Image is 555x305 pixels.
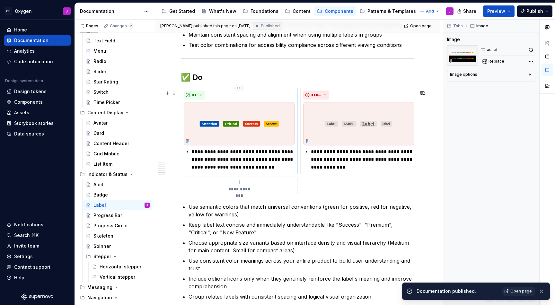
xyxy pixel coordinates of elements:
[325,8,353,14] div: Components
[93,99,120,106] div: Time Picker
[14,48,35,54] div: Analytics
[14,222,43,228] div: Notifications
[83,210,152,221] a: Progress Bar
[450,72,477,77] div: Image options
[93,89,109,95] div: Switch
[199,6,239,16] a: What's New
[449,9,451,14] div: J
[83,138,152,149] a: Content Header
[240,6,281,16] a: Foundations
[454,5,480,17] button: Share
[14,120,54,126] div: Storybook stories
[526,8,543,14] span: Publish
[83,149,152,159] a: Grid Mobile
[417,288,498,294] div: Documentation published.
[14,243,39,249] div: Invite team
[83,77,152,87] a: Star Rating
[93,48,106,54] div: Menu
[4,241,71,251] a: Invite team
[100,274,135,280] div: Vertical stepper
[189,31,414,39] p: Maintain consistent spacing and alignment when using multiple labels in groups
[83,251,152,262] div: Stepper
[93,58,106,65] div: Radio
[418,7,442,16] button: Add
[83,241,152,251] a: Spinner
[14,253,33,260] div: Settings
[314,6,356,16] a: Components
[66,9,68,14] div: J
[189,41,414,49] p: Test color combinations for accessibility compliance across different viewing conditions
[15,8,32,14] div: Oxygen
[93,130,104,136] div: Card
[100,264,141,270] div: Horizontal stepper
[83,97,152,108] a: Time Picker
[93,120,108,126] div: Avatar
[87,109,123,116] div: Content Display
[189,221,414,236] p: Keep label text concise and immediately understandable like "Success", "Premium", "Critical", or ...
[93,202,106,208] div: Label
[426,9,434,14] span: Add
[83,36,152,46] a: Text Field
[447,45,478,66] img: 980f42c9-17a6-4890-b6c4-470f0301fde5.png
[87,294,112,301] div: Navigation
[14,274,24,281] div: Help
[80,23,98,29] div: Pages
[93,253,111,260] div: Stepper
[159,6,198,16] a: Get Started
[77,292,152,303] div: Navigation
[293,8,311,14] div: Content
[14,264,50,270] div: Contact support
[261,23,280,29] span: Published
[93,161,112,167] div: List Item
[14,232,39,239] div: Search ⌘K
[483,5,515,17] button: Preview
[21,293,53,300] svg: Supernova Logo
[83,87,152,97] a: Switch
[189,293,414,301] p: Group related labels with consistent spacing and logical visual organization
[87,171,128,178] div: Indicator & Status
[83,179,152,190] a: Alert
[14,37,48,44] div: Documentation
[14,109,29,116] div: Assets
[4,262,71,272] button: Contact support
[189,203,414,218] p: Use semantic colors that match universal conventions (green for positive, red for negative, yello...
[4,35,71,46] a: Documentation
[169,8,195,14] div: Get Started
[14,131,44,137] div: Data sources
[83,159,152,169] a: List Item
[453,23,463,29] span: Tabs
[146,202,148,208] div: J
[83,221,152,231] a: Progress Circle
[87,284,112,291] div: Messaging
[159,5,417,18] div: Page tree
[181,72,414,83] h2: ✅ Do
[83,66,152,77] a: Slider
[193,23,251,29] div: published this page on [DATE]
[128,23,133,29] span: 2
[83,128,152,138] a: Card
[184,102,295,145] img: c1318fb8-1bb8-4f4c-97f1-880dbd01dcd6.png
[14,58,53,65] div: Code automation
[4,273,71,283] button: Help
[77,282,152,292] div: Messaging
[4,108,71,118] a: Assets
[83,231,152,241] a: Skeleton
[4,97,71,107] a: Components
[83,200,152,210] a: LabelJ
[463,8,476,14] span: Share
[93,181,104,188] div: Alert
[110,23,133,29] div: Changes
[517,5,552,17] button: Publish
[93,151,119,157] div: Grid Mobile
[4,251,71,262] a: Settings
[4,220,71,230] button: Notifications
[447,36,460,43] div: Image
[89,262,152,272] a: Horizontal stepper
[5,78,43,83] div: Design system data
[487,47,498,52] div: asset
[93,68,106,75] div: Slider
[510,289,532,294] span: Open page
[1,4,73,18] button: GDOxygenJ
[445,22,466,30] button: Tabs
